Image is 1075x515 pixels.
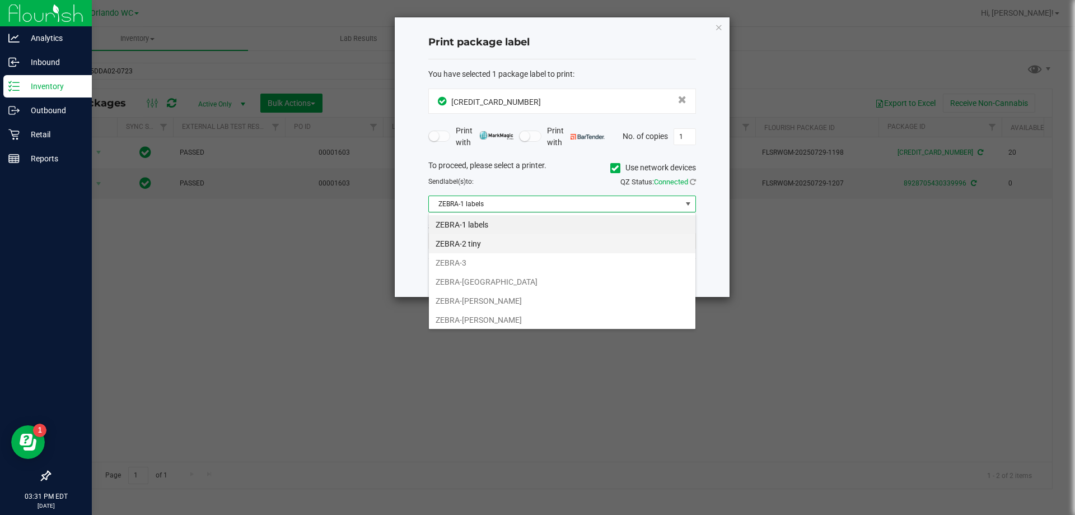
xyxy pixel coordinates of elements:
span: [CREDIT_CARD_NUMBER] [451,98,541,106]
p: Outbound [20,104,87,117]
inline-svg: Analytics [8,33,20,44]
li: ZEBRA-1 labels [429,215,695,234]
li: ZEBRA-[GEOGRAPHIC_DATA] [429,272,695,291]
span: QZ Status: [620,178,696,186]
div: : [428,68,696,80]
p: 03:31 PM EDT [5,491,87,502]
label: Use network devices [610,162,696,174]
li: ZEBRA-2 tiny [429,234,695,253]
li: ZEBRA-[PERSON_NAME] [429,291,695,310]
span: In Sync [438,95,448,107]
inline-svg: Reports [8,153,20,164]
span: No. of copies [623,131,668,140]
p: [DATE] [5,502,87,510]
p: Retail [20,128,87,141]
inline-svg: Retail [8,129,20,140]
span: Print with [456,125,513,149]
div: Select a label template. [420,221,704,233]
span: Print with [547,125,605,149]
span: Connected [654,178,688,186]
inline-svg: Inventory [8,81,20,92]
p: Inventory [20,80,87,93]
h4: Print package label [428,35,696,50]
span: ZEBRA-1 labels [429,196,681,212]
span: Send to: [428,178,474,185]
div: To proceed, please select a printer. [420,160,704,177]
img: bartender.png [571,134,605,140]
iframe: Resource center [11,425,45,459]
p: Inbound [20,55,87,69]
li: ZEBRA-[PERSON_NAME] [429,310,695,330]
iframe: Resource center unread badge [33,424,46,437]
inline-svg: Outbound [8,105,20,116]
span: You have selected 1 package label to print [428,69,573,78]
p: Analytics [20,31,87,45]
p: Reports [20,152,87,165]
li: ZEBRA-3 [429,253,695,272]
img: mark_magic_cybra.png [479,131,513,140]
inline-svg: Inbound [8,57,20,68]
span: label(s) [443,178,466,185]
